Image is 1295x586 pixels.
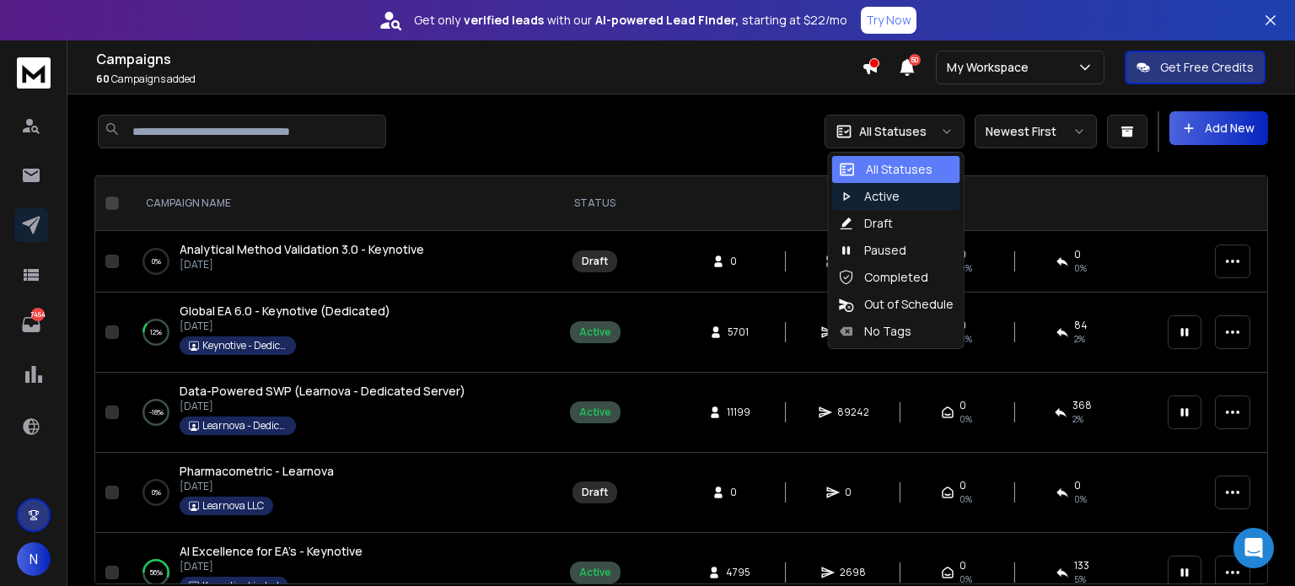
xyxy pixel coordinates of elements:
[866,12,911,29] p: Try Now
[909,54,921,66] span: 50
[730,255,747,268] span: 0
[1169,111,1268,145] button: Add New
[730,486,747,499] span: 0
[180,258,424,271] p: [DATE]
[180,400,465,413] p: [DATE]
[1074,492,1087,506] span: 0%
[947,59,1035,76] p: My Workspace
[180,320,390,333] p: [DATE]
[202,499,264,513] p: Learnova LLC
[17,542,51,576] button: N
[1233,528,1274,568] div: Open Intercom Messenger
[126,231,547,293] td: 0%Analytical Method Validation 3.0 - Keynotive[DATE]
[839,296,954,313] div: Out of Schedule
[1074,261,1087,275] span: 0%
[180,383,465,399] span: Data-Powered SWP (Learnova - Dedicated Server)
[582,255,608,268] div: Draft
[595,12,739,29] strong: AI-powered Lead Finder,
[180,241,424,257] span: Analytical Method Validation 3.0 - Keynotive
[1074,479,1081,492] span: 0
[126,176,547,231] th: CAMPAIGN NAME
[1074,573,1086,586] span: 5 %
[1074,332,1085,346] span: 2 %
[126,293,547,373] td: 12%Global EA 6.0 - Keynotive (Dedicated)[DATE]Keynotive - Dedicated Server
[547,176,642,231] th: STATUS
[840,566,866,579] span: 2698
[959,412,972,426] span: 0%
[837,406,869,419] span: 89242
[579,566,611,579] div: Active
[839,215,893,232] div: Draft
[579,325,611,339] div: Active
[959,492,972,506] span: 0%
[149,404,164,421] p: -18 %
[180,543,363,560] a: AI Excellence for EA's - Keynotive
[180,543,363,559] span: AI Excellence for EA's - Keynotive
[96,72,110,86] span: 60
[149,564,163,581] p: 56 %
[152,484,161,501] p: 0 %
[202,339,287,352] p: Keynotive - Dedicated Server
[180,463,334,480] a: Pharmacometric - Learnova
[959,479,966,492] span: 0
[202,419,287,433] p: Learnova - Dedicated Server
[14,308,48,341] a: 7464
[1074,319,1088,332] span: 84
[180,383,465,400] a: Data-Powered SWP (Learnova - Dedicated Server)
[1072,412,1083,426] span: 2 %
[180,480,334,493] p: [DATE]
[959,261,972,275] span: 0%
[845,486,862,499] span: 0
[152,253,161,270] p: 0 %
[839,188,900,205] div: Active
[180,303,390,320] a: Global EA 6.0 - Keynotive (Dedicated)
[861,7,916,34] button: Try Now
[31,308,45,321] p: 7464
[959,332,972,346] span: 0%
[96,49,862,69] h1: Campaigns
[859,123,927,140] p: All Statuses
[96,73,862,86] p: Campaigns added
[1125,51,1265,84] button: Get Free Credits
[839,269,928,286] div: Completed
[126,453,547,533] td: 0%Pharmacometric - Learnova[DATE]Learnova LLC
[17,57,51,89] img: logo
[726,566,750,579] span: 4795
[975,115,1097,148] button: Newest First
[839,242,906,259] div: Paused
[579,406,611,419] div: Active
[126,373,547,453] td: -18%Data-Powered SWP (Learnova - Dedicated Server)[DATE]Learnova - Dedicated Server
[959,559,966,573] span: 0
[582,486,608,499] div: Draft
[728,325,749,339] span: 5701
[180,560,363,573] p: [DATE]
[959,573,972,586] span: 0%
[414,12,847,29] p: Get only with our starting at $22/mo
[839,161,932,178] div: All Statuses
[180,463,334,479] span: Pharmacometric - Learnova
[642,176,1158,231] th: CAMPAIGN STATS
[464,12,544,29] strong: verified leads
[727,406,750,419] span: 11199
[1074,559,1089,573] span: 133
[180,241,424,258] a: Analytical Method Validation 3.0 - Keynotive
[150,324,162,341] p: 12 %
[1072,399,1092,412] span: 368
[1160,59,1254,76] p: Get Free Credits
[1074,248,1081,261] span: 0
[959,399,966,412] span: 0
[839,323,911,340] div: No Tags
